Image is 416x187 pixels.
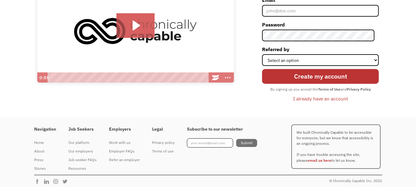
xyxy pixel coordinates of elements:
a: email us here [308,158,331,163]
a: Work with us [109,138,140,147]
button: Play Video: Introducing Chronically Capable [116,13,155,38]
a: Terms of use [152,147,175,156]
div: Resources [68,165,97,172]
img: Chronically Capable Twitter Page [62,178,71,185]
h4: Navigation [34,127,56,132]
a: I already have an account [289,93,353,104]
strong: Terms of Use [318,87,341,91]
div: Privacy policy [152,139,175,146]
a: Wistia Logo -- Learn More [209,72,222,83]
div: Our platform [68,139,97,146]
div: By signing up you accept the and [267,85,374,93]
label: Password [262,20,379,30]
div: Job seeker FAQs [68,156,97,164]
button: Show more buttons [222,72,234,83]
p: We built Chronically Capable to be accessible for everyone, but we know that accessibility is an ... [291,124,381,169]
div: Home [34,139,56,146]
a: Stories [34,164,56,173]
div: Work with us [109,139,140,146]
input: Create my account [262,69,379,84]
input: your-email@email.com [187,138,233,148]
h4: Employers [109,127,140,132]
a: Privacy policy [152,138,175,147]
label: Referred by [262,44,379,54]
div: © Chronically Capable Inc. 2021 [329,177,382,185]
form: Footer Newsletter [187,138,257,148]
a: Our employers [68,147,97,156]
input: Submit [236,139,257,147]
img: Chronically Capable Instagram Page [53,178,62,185]
a: Job seeker FAQs [68,156,97,164]
a: Home [34,138,56,147]
a: Employer FAQs [109,147,140,156]
div: Press [34,156,56,164]
div: Playbar [50,72,206,83]
div: I already have an account [293,95,348,102]
h4: Legal [152,127,175,132]
a: About [34,147,56,156]
h4: Subscribe to our newsletter [187,127,257,132]
h4: Job Seekers [68,127,97,132]
a: Refer an employer [109,156,140,164]
img: Chronically Capable Facebook Page [34,178,43,185]
img: Chronically Capable Linkedin Page [43,178,53,185]
div: Refer an employer [109,156,140,164]
a: Our platform [68,138,97,147]
div: Stories [34,165,56,172]
a: Press [34,156,56,164]
a: Resources [68,164,97,173]
input: john@doe.com [262,5,379,17]
strong: Privacy Policy [347,87,371,91]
